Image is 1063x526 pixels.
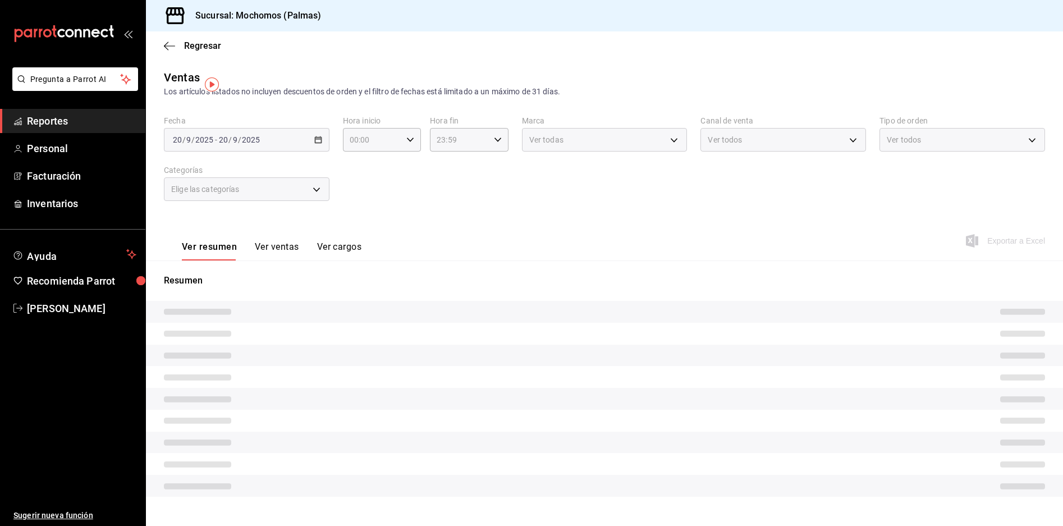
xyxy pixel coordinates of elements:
span: Sugerir nueva función [13,510,136,522]
img: Tooltip marker [205,77,219,92]
span: / [191,135,195,144]
span: [PERSON_NAME] [27,301,136,316]
input: ---- [241,135,260,144]
input: -- [218,135,228,144]
button: Ver cargos [317,241,362,260]
button: open_drawer_menu [123,29,132,38]
label: Hora inicio [343,117,421,125]
span: Ver todos [887,134,921,145]
label: Tipo de orden [879,117,1045,125]
input: ---- [195,135,214,144]
label: Categorías [164,166,329,174]
button: Regresar [164,40,221,51]
button: Ver ventas [255,241,299,260]
span: Ayuda [27,248,122,261]
label: Marca [522,117,688,125]
a: Pregunta a Parrot AI [8,81,138,93]
span: Ver todos [708,134,742,145]
p: Resumen [164,274,1045,287]
span: Facturación [27,168,136,184]
span: Reportes [27,113,136,129]
span: Ver todas [529,134,563,145]
span: / [182,135,186,144]
span: Pregunta a Parrot AI [30,74,121,85]
input: -- [232,135,238,144]
label: Hora fin [430,117,508,125]
button: Ver resumen [182,241,237,260]
div: Ventas [164,69,200,86]
label: Canal de venta [700,117,866,125]
span: / [228,135,232,144]
input: -- [186,135,191,144]
div: Los artículos listados no incluyen descuentos de orden y el filtro de fechas está limitado a un m... [164,86,1045,98]
span: / [238,135,241,144]
span: Regresar [184,40,221,51]
label: Fecha [164,117,329,125]
span: - [215,135,217,144]
input: -- [172,135,182,144]
div: navigation tabs [182,241,361,260]
span: Personal [27,141,136,156]
span: Inventarios [27,196,136,211]
span: Elige las categorías [171,184,240,195]
span: Recomienda Parrot [27,273,136,289]
button: Pregunta a Parrot AI [12,67,138,91]
h3: Sucursal: Mochomos (Palmas) [186,9,322,22]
